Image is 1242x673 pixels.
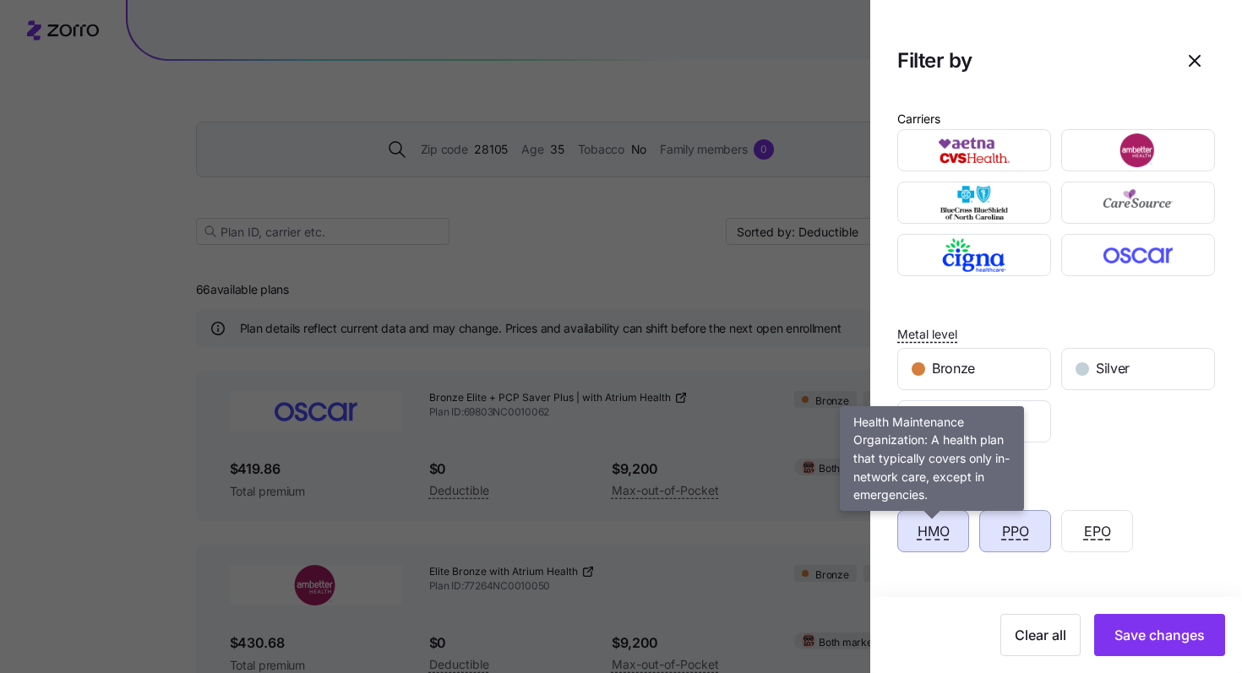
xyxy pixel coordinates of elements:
[1096,358,1130,379] span: Silver
[1002,521,1029,542] span: PPO
[1000,614,1081,656] button: Clear all
[1076,238,1201,272] img: Oscar
[1076,133,1201,167] img: Ambetter
[897,491,973,510] div: Network type
[897,326,957,343] span: Metal level
[1015,625,1066,645] span: Clear all
[918,521,950,542] span: HMO
[912,133,1037,167] img: Aetna CVS Health
[1084,521,1111,542] span: EPO
[1094,614,1225,656] button: Save changes
[1114,625,1205,645] span: Save changes
[897,47,1161,73] h1: Filter by
[932,358,975,379] span: Bronze
[897,110,940,128] div: Carriers
[932,410,961,431] span: Gold
[912,238,1037,272] img: Cigna Healthcare
[912,186,1037,220] img: BlueCross BlueShield of North Carolina
[1076,186,1201,220] img: CareSource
